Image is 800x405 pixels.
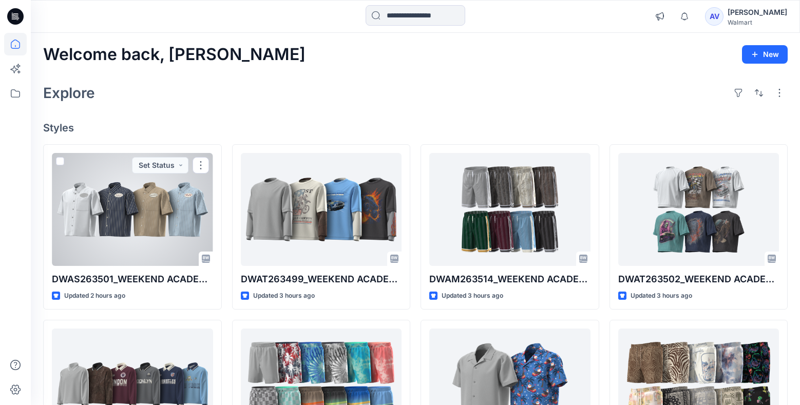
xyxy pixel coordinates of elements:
p: DWAS263501_WEEKEND ACADEMY GAS STATION SS BUTTON UP [52,272,213,286]
button: New [742,45,788,64]
p: DWAM263514_WEEKEND ACADEMY SCALLOPED JACQUARD MESH SHORT [429,272,591,286]
div: AV [705,7,723,26]
p: DWAT263502_WEEKEND ACADEMY SS BOXY GRAPHIC TEE [618,272,779,286]
h2: Explore [43,85,95,101]
p: Updated 3 hours ago [442,291,503,301]
a: DWAS263501_WEEKEND ACADEMY GAS STATION SS BUTTON UP [52,153,213,266]
h4: Styles [43,122,788,134]
a: DWAT263499_WEEKEND ACADEMY 2FER TEE [241,153,402,266]
a: DWAM263514_WEEKEND ACADEMY SCALLOPED JACQUARD MESH SHORT [429,153,591,266]
div: [PERSON_NAME] [728,6,787,18]
div: Walmart [728,18,787,26]
p: Updated 3 hours ago [631,291,692,301]
p: DWAT263499_WEEKEND ACADEMY 2FER TEE [241,272,402,286]
p: Updated 3 hours ago [253,291,315,301]
h2: Welcome back, [PERSON_NAME] [43,45,306,64]
p: Updated 2 hours ago [64,291,125,301]
a: DWAT263502_WEEKEND ACADEMY SS BOXY GRAPHIC TEE [618,153,779,266]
